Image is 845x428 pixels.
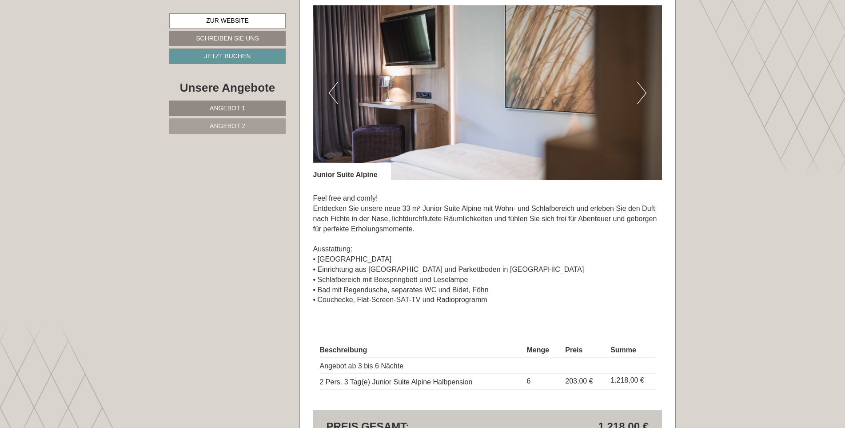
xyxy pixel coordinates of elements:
td: Angebot ab 3 bis 6 Nächte [320,358,523,374]
p: Feel free and comfy! Entdecken Sie unsere neue 33 m² Junior Suite Alpine mit Wohn- und Schlafbere... [313,194,662,305]
td: 6 [523,374,562,390]
th: Beschreibung [320,343,523,357]
a: Schreiben Sie uns [169,31,286,46]
span: 203,00 € [565,377,593,385]
button: Previous [329,82,338,104]
th: Menge [523,343,562,357]
div: Junior Suite Alpine [313,163,391,180]
div: Unsere Angebote [169,80,286,96]
td: 1.218,00 € [607,374,655,390]
span: Angebot 2 [210,122,245,129]
span: Angebot 1 [210,105,245,112]
img: image [313,5,662,180]
button: Next [637,82,646,104]
a: Jetzt buchen [169,48,286,64]
a: Zur Website [169,13,286,28]
th: Preis [562,343,607,357]
th: Summe [607,343,655,357]
td: 2 Pers. 3 Tag(e) Junior Suite Alpine Halbpension [320,374,523,390]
